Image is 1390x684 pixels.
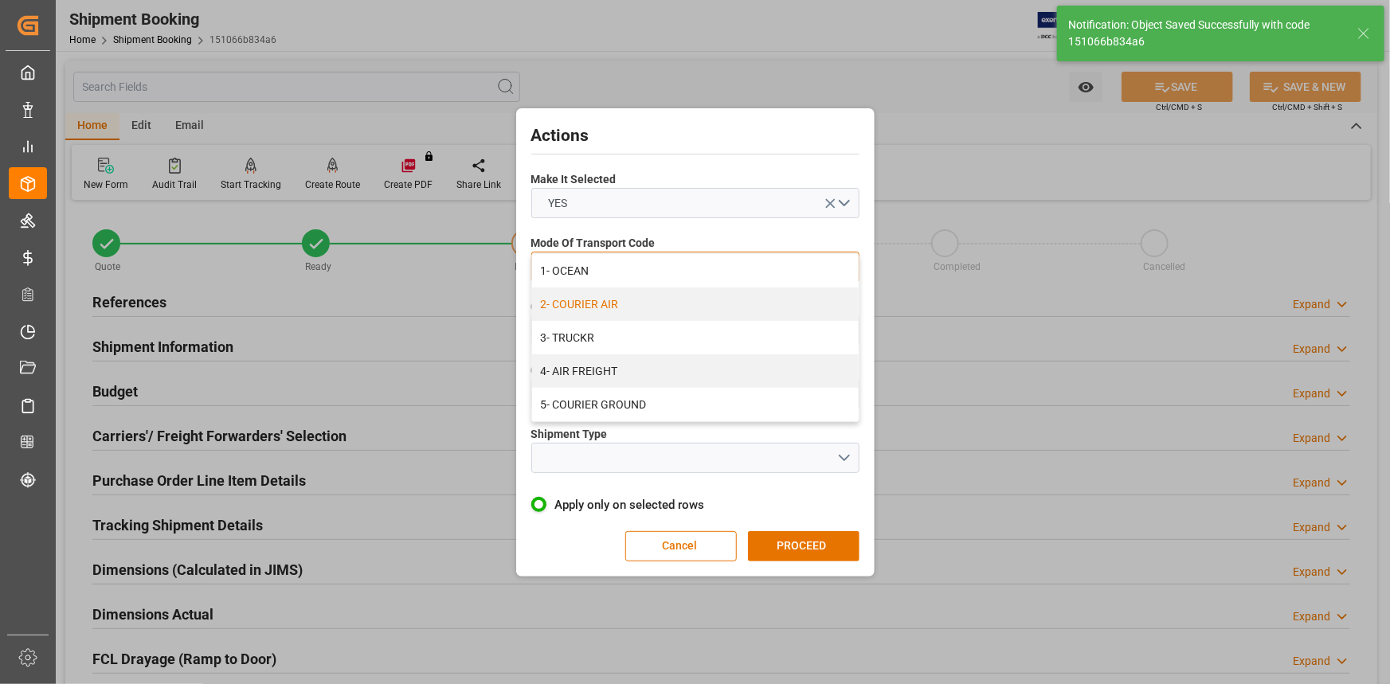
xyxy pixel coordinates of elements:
[1068,17,1342,50] div: Notification: Object Saved Successfully with code 151066b834a6
[531,123,859,149] h2: Actions
[748,531,859,561] button: PROCEED
[531,188,859,218] button: open menu
[531,495,859,514] label: Apply only on selected rows
[532,388,859,421] div: 5- COURIER GROUND
[532,321,859,354] div: 3- TRUCKR
[532,287,859,321] div: 2- COURIER AIR
[532,254,859,287] div: 1- OCEAN
[531,235,656,252] span: Mode Of Transport Code
[532,354,859,388] div: 4- AIR FREIGHT
[531,443,859,473] button: open menu
[540,195,575,212] span: YES
[531,171,617,188] span: Make It Selected
[531,426,608,443] span: Shipment Type
[625,531,737,561] button: Cancel
[531,252,859,282] button: close menu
